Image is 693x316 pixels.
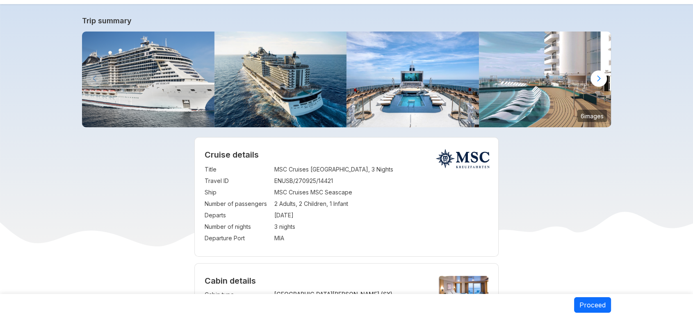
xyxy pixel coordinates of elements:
[479,32,611,127] img: sh_infinity-pool.jpg
[205,187,270,198] td: Ship
[205,164,270,175] td: Title
[274,210,489,221] td: [DATE]
[574,297,611,313] button: Proceed
[270,232,274,244] td: :
[270,198,274,210] td: :
[274,187,489,198] td: MSC Cruises MSC Seascape
[270,187,274,198] td: :
[274,175,489,187] td: ENUSB/270925/14421
[205,221,270,232] td: Number of nights
[346,32,479,127] img: sc_main_pool.jpg
[270,164,274,175] td: :
[270,289,274,300] td: :
[205,289,270,300] td: Cabin type
[214,32,347,127] img: sc_item.jpg
[381,291,392,298] span: (SX)
[270,210,274,221] td: :
[205,276,489,286] h4: Cabin details
[274,221,489,232] td: 3 nights
[205,210,270,221] td: Departs
[205,232,270,244] td: Departure Port
[82,16,611,25] a: Trip summary
[577,110,607,122] small: 6 images
[82,32,214,127] img: top_pag_mscseascape.png
[270,175,274,187] td: :
[274,291,425,298] p: [GEOGRAPHIC_DATA][PERSON_NAME]
[274,164,489,175] td: MSC Cruises [GEOGRAPHIC_DATA], 3 Nights
[274,198,489,210] td: 2 Adults, 2 Children, 1 Infant
[205,198,270,210] td: Number of passengers
[274,232,489,244] td: MIA
[205,175,270,187] td: Travel ID
[270,221,274,232] td: :
[205,150,489,160] h2: Cruise details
